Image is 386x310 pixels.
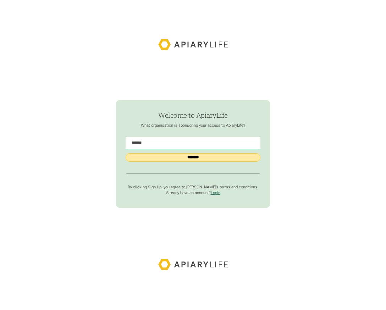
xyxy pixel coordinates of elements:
[116,100,270,208] form: find-employer
[211,190,220,195] a: Login
[126,112,260,119] h1: Welcome to ApiaryLife
[126,123,260,128] p: What organisation is sponsoring your access to ApiaryLife?
[126,185,260,190] p: By clicking Sign Up, you agree to [PERSON_NAME]’s terms and conditions.
[126,190,260,195] p: Already have an account?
